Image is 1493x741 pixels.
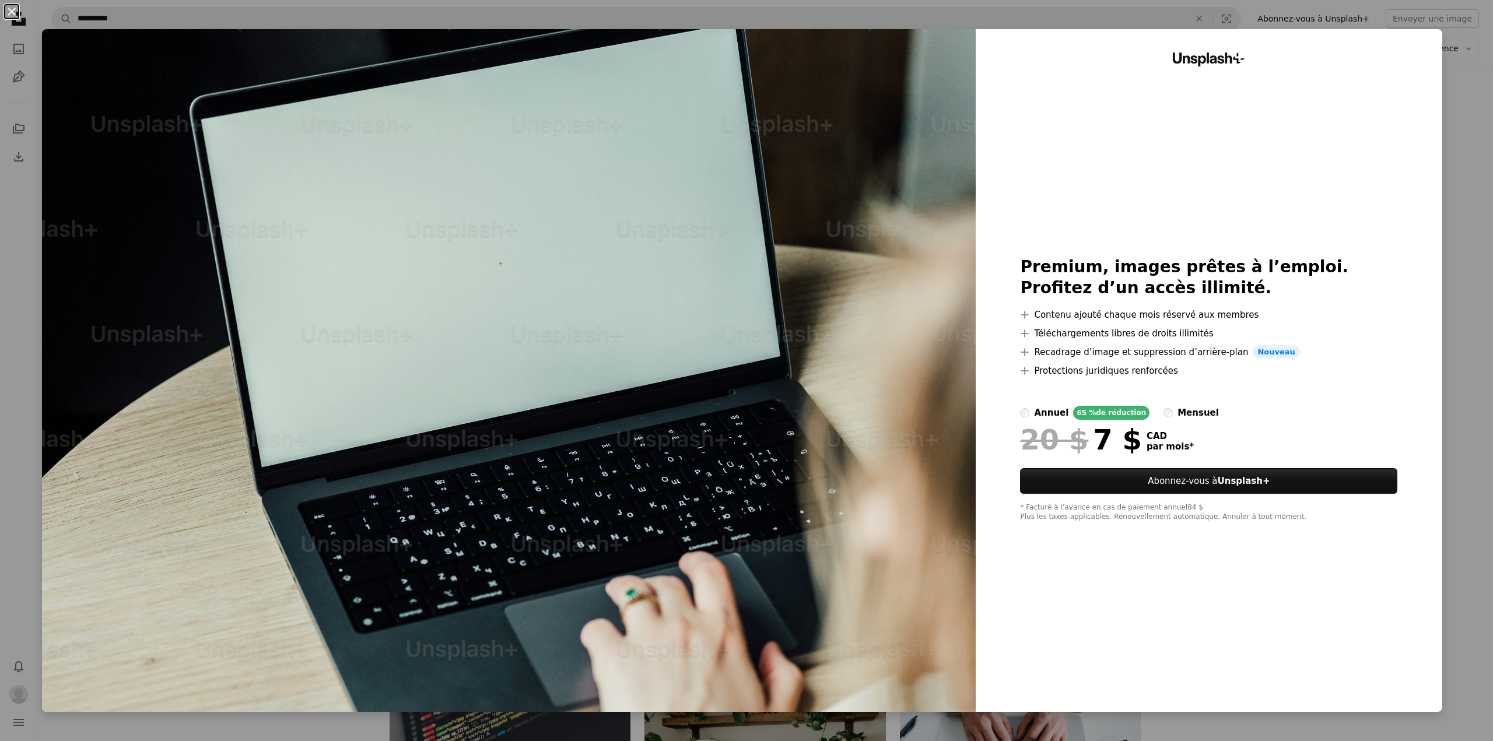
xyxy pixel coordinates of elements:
[1020,308,1397,322] li: Contenu ajouté chaque mois réservé aux membres
[1020,408,1029,417] input: annuel65 %de réduction
[1073,406,1149,420] div: 65 % de réduction
[1020,364,1397,378] li: Protections juridiques renforcées
[1020,468,1397,494] a: Abonnez-vous àUnsplash+
[1034,406,1068,420] div: annuel
[1020,424,1141,455] div: 7 $
[1163,408,1173,417] input: mensuel
[1147,431,1194,441] span: CAD
[1020,424,1088,455] span: 20 $
[1218,476,1270,486] strong: Unsplash+
[1020,345,1397,359] li: Recadrage d’image et suppression d’arrière-plan
[1020,503,1397,522] div: * Facturé à l’avance en cas de paiement annuel 84 $ Plus les taxes applicables. Renouvellement au...
[1020,257,1397,298] h2: Premium, images prêtes à l’emploi. Profitez d’un accès illimité.
[1253,345,1299,359] span: Nouveau
[1147,441,1194,452] span: par mois *
[1020,326,1397,340] li: Téléchargements libres de droits illimités
[1177,406,1219,420] div: mensuel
